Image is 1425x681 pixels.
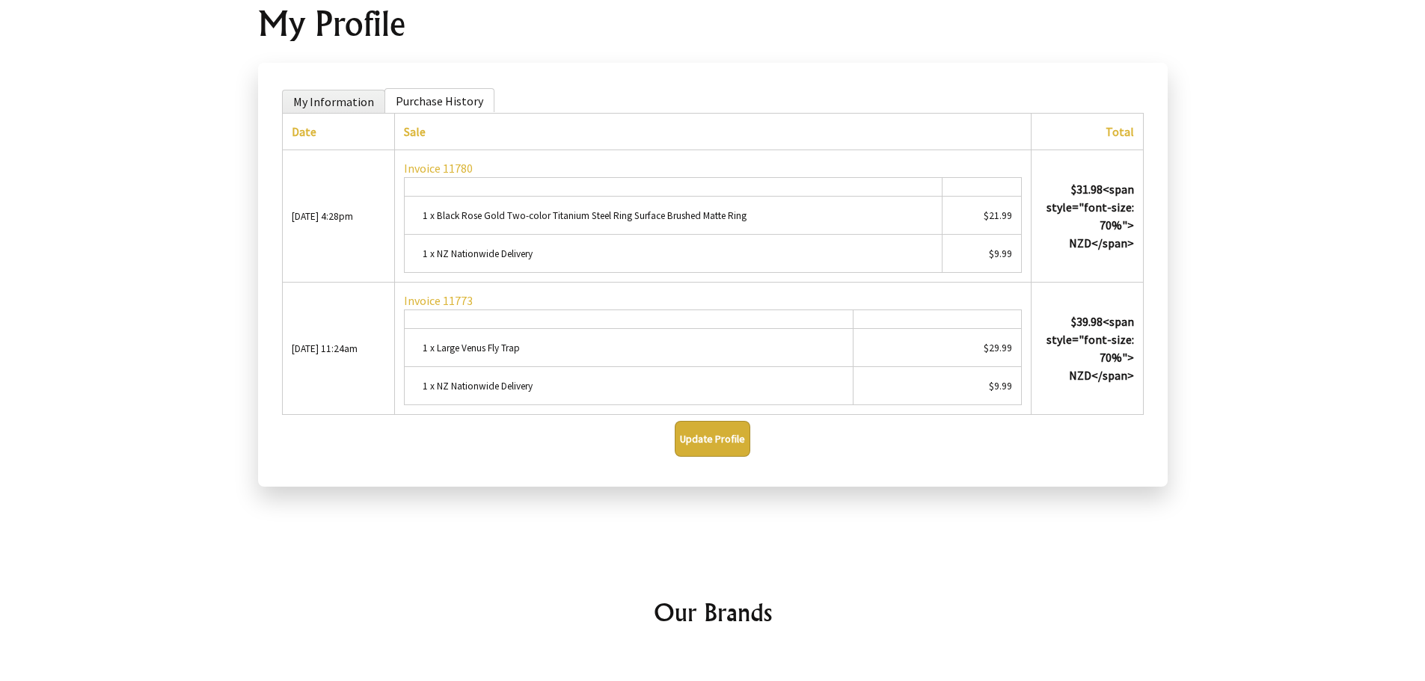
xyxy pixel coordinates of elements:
[1046,314,1134,383] strong: $39.98<span style="font-size: 70%"> NZD</span>
[423,247,533,260] small: 1 x NZ Nationwide Delivery
[423,380,533,392] small: 1 x NZ Nationwide Delivery
[984,342,1012,354] small: $29.99
[292,124,316,139] a: Date
[423,209,747,222] small: 1 x Black Rose Gold Two-color Titanium Steel Ring Surface Brushed Matte Ring
[384,88,494,112] li: Purchase History
[423,342,520,354] small: 1 x Large Venus Fly Trap
[404,161,473,176] a: Invoice 11780
[1106,124,1134,139] a: Total
[404,124,426,139] a: Sale
[984,209,1012,222] small: $21.99
[292,210,353,223] small: [DATE] 4:28pm
[292,342,358,355] small: [DATE] 11:24am
[675,421,750,457] button: Update Profile
[1046,182,1134,250] strong: $31.98<span style="font-size: 70%"> NZD</span>
[270,594,1156,630] h2: Our Brands
[258,6,1168,42] h1: My Profile
[404,293,473,308] a: Invoice 11773
[989,380,1012,392] small: $9.99
[989,247,1012,260] small: $9.99
[282,90,385,113] li: My Information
